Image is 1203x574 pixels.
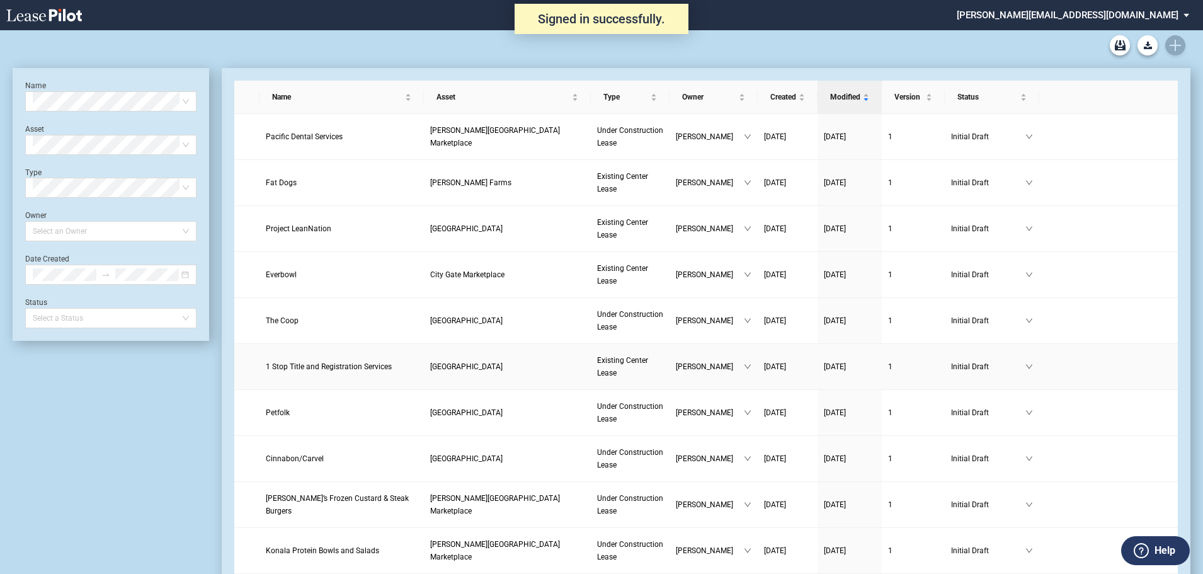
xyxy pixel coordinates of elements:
span: Under Construction Lease [597,494,663,515]
span: 1 Stop Title and Registration Services [266,362,392,371]
a: [DATE] [764,498,811,511]
button: Help [1121,536,1190,565]
span: [DATE] [824,270,846,279]
span: Initial Draft [951,360,1025,373]
span: [DATE] [824,500,846,509]
th: Created [758,81,818,114]
span: Konala Protein Bowls and Salads [266,546,379,555]
span: [DATE] [764,362,786,371]
th: Type [591,81,670,114]
span: down [1025,317,1033,324]
label: Help [1155,542,1175,559]
span: [DATE] [764,454,786,463]
a: Under Construction Lease [597,538,663,563]
span: Under Construction Lease [597,540,663,561]
span: Fat Dogs [266,178,297,187]
a: [GEOGRAPHIC_DATA] [430,360,584,373]
span: City Gate Marketplace [430,270,505,279]
span: Harvest Grove [430,408,503,417]
span: Mountainside Crossing [430,224,503,233]
span: [PERSON_NAME] [676,406,744,419]
span: Under Construction Lease [597,126,663,147]
span: Harvest Grove [430,316,503,325]
span: Initial Draft [951,222,1025,235]
span: Existing Center Lease [597,356,648,377]
span: Freddy’s Frozen Custard & Steak Burgers [266,494,409,515]
span: down [744,455,751,462]
span: 1 [888,546,892,555]
a: Under Construction Lease [597,400,663,425]
th: Asset [424,81,591,114]
span: [DATE] [824,454,846,463]
span: [DATE] [764,224,786,233]
span: 1 [888,500,892,509]
span: Pacific Dental Services [266,132,343,141]
a: [PERSON_NAME][GEOGRAPHIC_DATA] Marketplace [430,492,584,517]
a: 1 [888,176,938,189]
span: Initial Draft [951,544,1025,557]
span: to [101,270,110,279]
span: [DATE] [764,178,786,187]
a: [PERSON_NAME][GEOGRAPHIC_DATA] Marketplace [430,538,584,563]
th: Modified [818,81,882,114]
span: Owner [682,91,736,103]
span: Existing Center Lease [597,218,648,239]
a: [GEOGRAPHIC_DATA] [430,452,584,465]
span: [DATE] [824,316,846,325]
span: [PERSON_NAME] [676,130,744,143]
a: 1 [888,406,938,419]
a: 1 [888,314,938,327]
md-menu: Download Blank Form List [1134,35,1161,55]
a: [DATE] [764,406,811,419]
span: The Coop [266,316,299,325]
span: Initial Draft [951,498,1025,511]
span: [PERSON_NAME] [676,452,744,465]
a: 1 [888,360,938,373]
span: down [744,547,751,554]
a: 1 [888,544,938,557]
span: down [744,409,751,416]
th: Status [945,81,1039,114]
a: Everbowl [266,268,418,281]
span: [DATE] [824,132,846,141]
a: [DATE] [824,544,875,557]
a: [GEOGRAPHIC_DATA] [430,314,584,327]
span: [DATE] [764,408,786,417]
span: Under Construction Lease [597,310,663,331]
span: Initial Draft [951,176,1025,189]
span: Modified [830,91,860,103]
span: Initial Draft [951,314,1025,327]
span: 1 [888,270,892,279]
a: Archive [1110,35,1130,55]
a: Konala Protein Bowls and Salads [266,544,418,557]
span: Type [603,91,648,103]
a: 1 [888,452,938,465]
span: Kiley Ranch Marketplace [430,494,560,515]
a: [DATE] [824,222,875,235]
span: Name [272,91,403,103]
a: Pacific Dental Services [266,130,418,143]
span: Initial Draft [951,268,1025,281]
span: Initial Draft [951,452,1025,465]
span: down [1025,455,1033,462]
span: Existing Center Lease [597,172,648,193]
span: down [1025,547,1033,554]
a: City Gate Marketplace [430,268,584,281]
span: [PERSON_NAME] [676,544,744,557]
span: Asset [436,91,569,103]
a: [DATE] [824,498,875,511]
span: down [744,271,751,278]
span: Kiley Ranch Marketplace [430,540,560,561]
a: [DATE] [824,406,875,419]
a: [DATE] [764,268,811,281]
th: Version [882,81,945,114]
span: Cinnabon/Carvel [266,454,324,463]
span: down [744,179,751,187]
span: Version [894,91,923,103]
a: 1 [888,498,938,511]
span: [DATE] [764,132,786,141]
span: down [744,317,751,324]
span: [PERSON_NAME] [676,176,744,189]
a: [DATE] [764,222,811,235]
a: [DATE] [764,130,811,143]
